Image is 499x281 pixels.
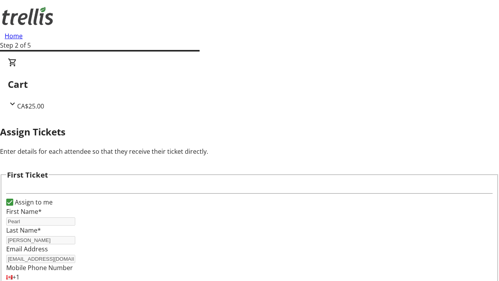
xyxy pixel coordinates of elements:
label: First Name* [6,207,42,216]
h3: First Ticket [7,169,48,180]
label: Mobile Phone Number [6,263,73,272]
span: CA$25.00 [17,102,44,110]
label: Assign to me [13,197,53,207]
label: Email Address [6,245,48,253]
h2: Cart [8,77,491,91]
label: Last Name* [6,226,41,235]
div: CartCA$25.00 [8,58,491,111]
